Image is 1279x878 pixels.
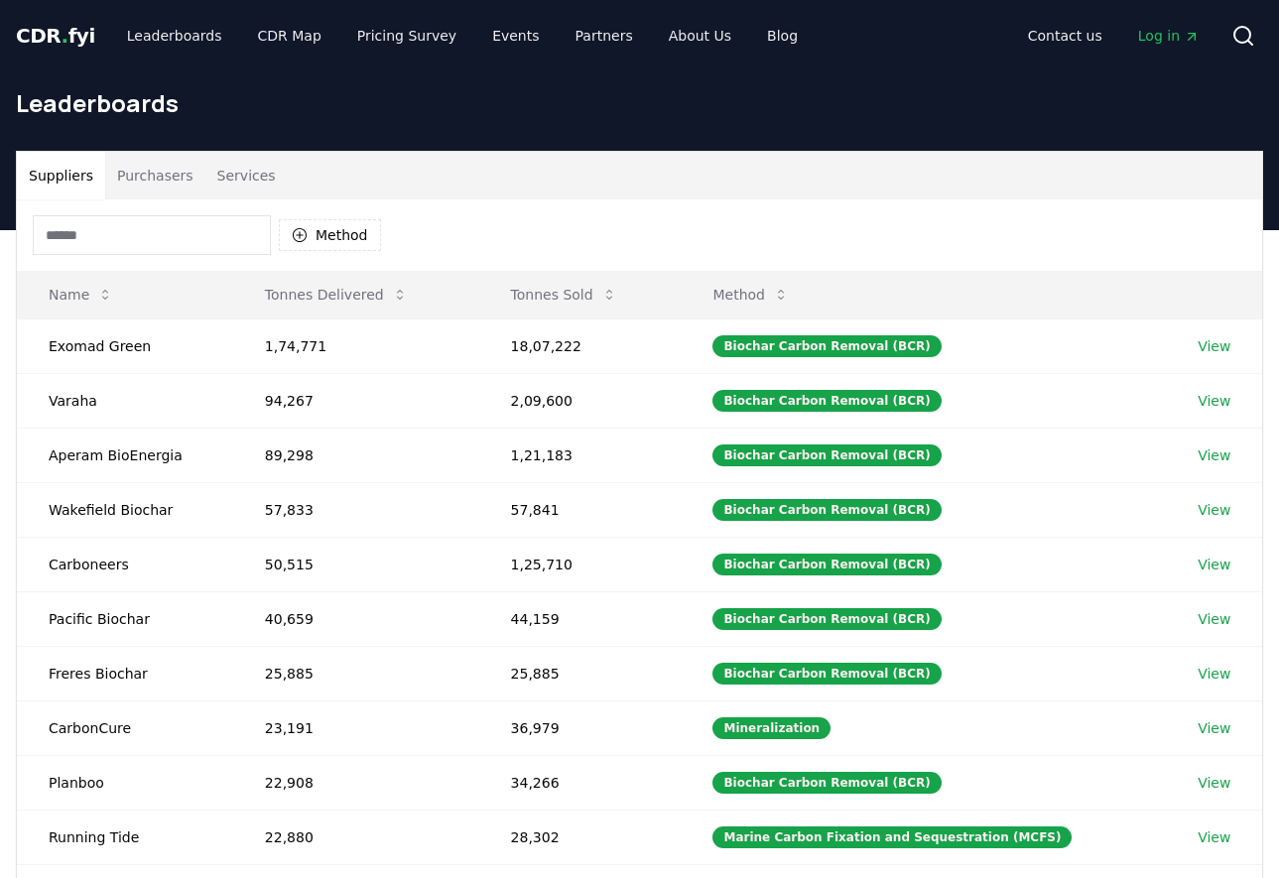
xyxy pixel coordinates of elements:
[17,755,233,810] td: Planboo
[111,18,814,54] nav: Main
[560,18,649,54] a: Partners
[242,18,337,54] a: CDR Map
[105,152,205,199] button: Purchasers
[751,18,814,54] a: Blog
[712,826,1072,848] div: Marine Carbon Fixation and Sequestration (MCFS)
[479,318,682,373] td: 18,07,222
[479,482,682,537] td: 57,841
[233,646,479,700] td: 25,885
[341,18,472,54] a: Pricing Survey
[17,700,233,755] td: CarbonCure
[479,428,682,482] td: 1,21,183
[1198,500,1230,520] a: View
[1198,609,1230,629] a: View
[476,18,555,54] a: Events
[17,482,233,537] td: Wakefield Biochar
[1012,18,1118,54] a: Contact us
[233,810,479,864] td: 22,880
[17,373,233,428] td: Varaha
[233,482,479,537] td: 57,833
[16,24,95,48] span: CDR fyi
[479,810,682,864] td: 28,302
[1198,555,1230,574] a: View
[233,373,479,428] td: 94,267
[697,275,805,314] button: Method
[712,499,941,521] div: Biochar Carbon Removal (BCR)
[16,22,95,50] a: CDR.fyi
[479,373,682,428] td: 2,09,600
[17,428,233,482] td: Aperam BioEnergia
[712,717,831,739] div: Mineralization
[233,318,479,373] td: 1,74,771
[1012,18,1215,54] nav: Main
[1198,664,1230,684] a: View
[653,18,747,54] a: About Us
[712,608,941,630] div: Biochar Carbon Removal (BCR)
[17,318,233,373] td: Exomad Green
[479,646,682,700] td: 25,885
[233,428,479,482] td: 89,298
[279,219,381,251] button: Method
[233,537,479,591] td: 50,515
[479,537,682,591] td: 1,25,710
[1138,26,1200,46] span: Log in
[712,444,941,466] div: Biochar Carbon Removal (BCR)
[17,810,233,864] td: Running Tide
[17,591,233,646] td: Pacific Biochar
[712,554,941,575] div: Biochar Carbon Removal (BCR)
[1198,336,1230,356] a: View
[33,275,129,314] button: Name
[16,87,1263,119] h1: Leaderboards
[17,646,233,700] td: Freres Biochar
[712,772,941,794] div: Biochar Carbon Removal (BCR)
[479,591,682,646] td: 44,159
[495,275,633,314] button: Tonnes Sold
[205,152,288,199] button: Services
[1198,773,1230,793] a: View
[233,700,479,755] td: 23,191
[712,335,941,357] div: Biochar Carbon Removal (BCR)
[62,24,68,48] span: .
[1198,391,1230,411] a: View
[1198,718,1230,738] a: View
[712,663,941,685] div: Biochar Carbon Removal (BCR)
[111,18,238,54] a: Leaderboards
[249,275,424,314] button: Tonnes Delivered
[1198,827,1230,847] a: View
[1198,445,1230,465] a: View
[479,755,682,810] td: 34,266
[1122,18,1215,54] a: Log in
[17,152,105,199] button: Suppliers
[712,390,941,412] div: Biochar Carbon Removal (BCR)
[233,755,479,810] td: 22,908
[17,537,233,591] td: Carboneers
[233,591,479,646] td: 40,659
[479,700,682,755] td: 36,979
